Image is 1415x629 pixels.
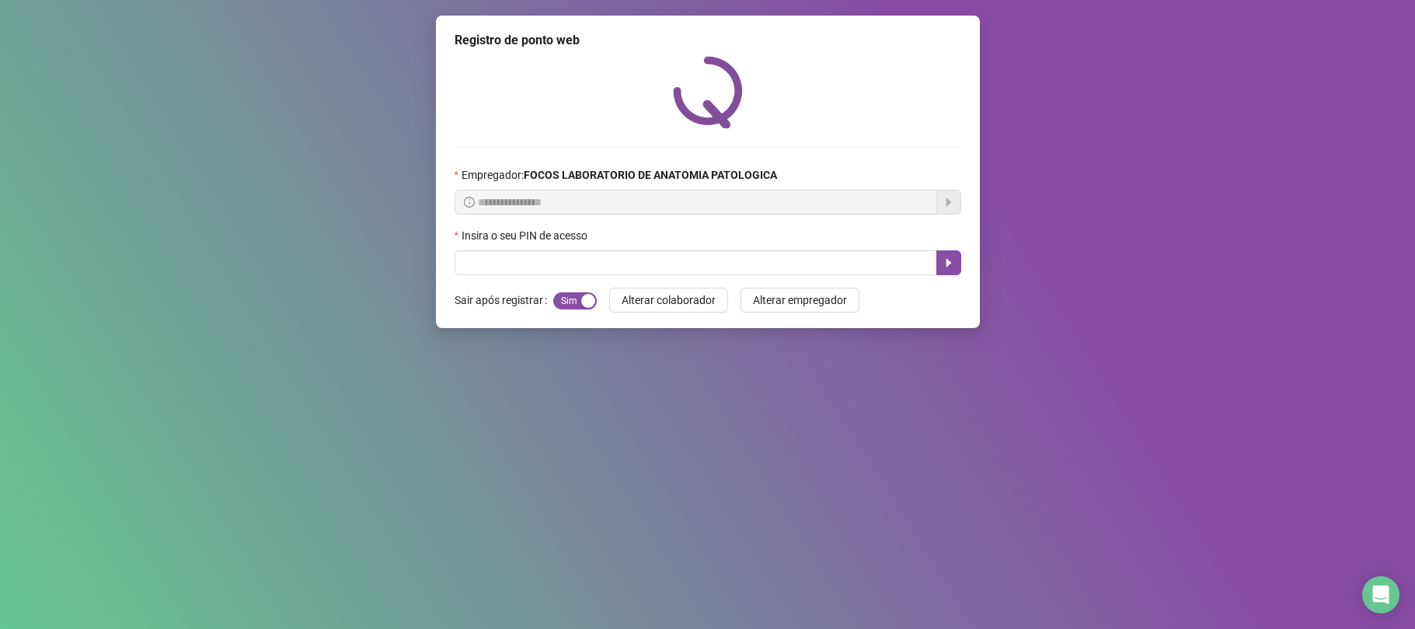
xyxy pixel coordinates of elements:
[464,197,475,208] span: info-circle
[1362,576,1399,613] div: Open Intercom Messenger
[741,288,859,313] button: Alterar empregador
[455,288,553,313] label: Sair após registrar
[622,292,716,309] span: Alterar colaborador
[524,169,777,181] strong: FOCOS LABORATORIO DE ANATOMIA PATOLOGICA
[943,257,955,269] span: caret-right
[462,166,777,183] span: Empregador :
[609,288,728,313] button: Alterar colaborador
[455,227,598,244] label: Insira o seu PIN de acesso
[673,56,743,128] img: QRPoint
[753,292,847,309] span: Alterar empregador
[455,31,961,50] div: Registro de ponto web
